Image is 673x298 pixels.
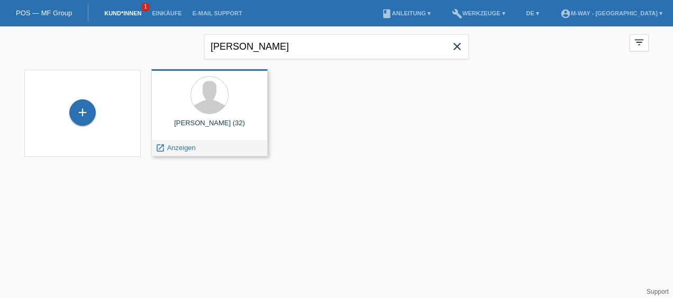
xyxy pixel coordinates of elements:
a: buildWerkzeuge ▾ [447,10,511,16]
a: Einkäufe [147,10,187,16]
i: account_circle [560,8,571,19]
div: [PERSON_NAME] (32) [160,119,259,136]
a: Kund*innen [99,10,147,16]
i: build [452,8,462,19]
i: launch [156,143,165,153]
i: book [381,8,392,19]
i: close [451,40,463,53]
span: 1 [141,3,150,12]
a: POS — MF Group [16,9,72,17]
i: filter_list [633,36,645,48]
div: Kund*in hinzufügen [70,104,95,122]
a: bookAnleitung ▾ [376,10,436,16]
a: Support [647,288,669,295]
a: E-Mail Support [187,10,248,16]
a: account_circlem-way - [GEOGRAPHIC_DATA] ▾ [555,10,668,16]
a: launch Anzeigen [156,144,196,152]
input: Suche... [204,34,469,59]
span: Anzeigen [167,144,196,152]
a: DE ▾ [521,10,544,16]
